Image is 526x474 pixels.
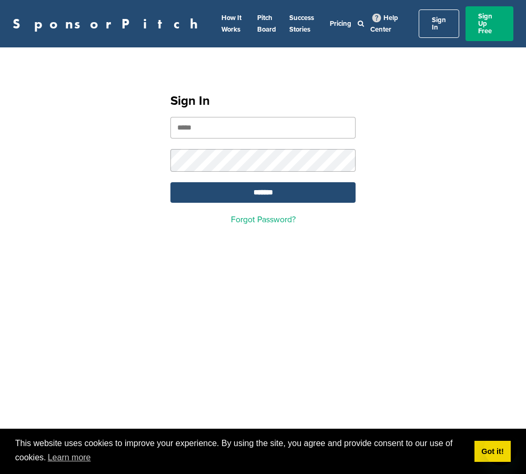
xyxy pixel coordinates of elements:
[330,19,351,28] a: Pricing
[170,92,356,111] h1: Sign In
[13,17,205,31] a: SponsorPitch
[466,6,513,41] a: Sign Up Free
[257,14,276,34] a: Pitch Board
[46,450,93,466] a: learn more about cookies
[474,441,511,462] a: dismiss cookie message
[484,432,518,466] iframe: Button to launch messaging window
[289,14,314,34] a: Success Stories
[231,214,296,225] a: Forgot Password?
[221,14,241,34] a: How It Works
[370,12,398,36] a: Help Center
[15,437,466,466] span: This website uses cookies to improve your experience. By using the site, you agree and provide co...
[419,9,459,38] a: Sign In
